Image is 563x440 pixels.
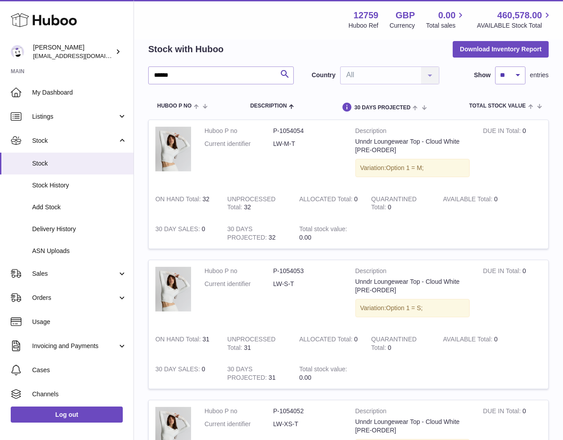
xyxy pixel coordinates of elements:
[32,88,127,97] span: My Dashboard
[354,105,411,111] span: 30 DAYS PROJECTED
[149,328,221,359] td: 31
[33,43,113,60] div: [PERSON_NAME]
[32,294,117,302] span: Orders
[32,390,127,398] span: Channels
[204,420,273,428] dt: Current identifier
[355,418,470,435] div: Unndr Loungewear Top - Cloud White [PRE-ORDER]
[299,336,354,345] strong: ALLOCATED Total
[355,127,470,137] strong: Description
[155,225,202,235] strong: 30 DAY SALES
[396,9,415,21] strong: GBP
[299,374,311,381] span: 0.00
[32,181,127,190] span: Stock History
[355,299,470,317] div: Variation:
[436,188,508,219] td: 0
[204,280,273,288] dt: Current identifier
[273,140,342,148] dd: LW-M-T
[155,267,191,311] img: product image
[497,9,542,21] span: 460,578.00
[32,225,127,233] span: Delivery History
[32,112,117,121] span: Listings
[355,407,470,418] strong: Description
[32,159,127,168] span: Stock
[390,21,415,30] div: Currency
[476,260,548,328] td: 0
[273,280,342,288] dd: LW-S-T
[227,365,269,383] strong: 30 DAYS PROJECTED
[299,195,354,205] strong: ALLOCATED Total
[273,267,342,275] dd: P-1054053
[273,420,342,428] dd: LW-XS-T
[292,328,364,359] td: 0
[204,127,273,135] dt: Huboo P no
[426,9,466,30] a: 0.00 Total sales
[426,21,466,30] span: Total sales
[349,21,379,30] div: Huboo Ref
[438,9,456,21] span: 0.00
[149,358,221,389] td: 0
[32,137,117,145] span: Stock
[355,137,470,154] div: Unndr Loungewear Top - Cloud White [PRE-ORDER]
[371,336,417,353] strong: QUARANTINED Total
[32,318,127,326] span: Usage
[477,21,552,30] span: AVAILABLE Stock Total
[221,328,292,359] td: 31
[149,188,221,219] td: 32
[227,195,275,213] strong: UNPROCESSED Total
[273,127,342,135] dd: P-1054054
[155,336,203,345] strong: ON HAND Total
[477,9,552,30] a: 460,578.00 AVAILABLE Stock Total
[299,234,311,241] span: 0.00
[443,336,494,345] strong: AVAILABLE Total
[483,267,522,277] strong: DUE IN Total
[155,195,203,205] strong: ON HAND Total
[355,159,470,177] div: Variation:
[453,41,549,57] button: Download Inventory Report
[250,103,287,109] span: Description
[299,225,347,235] strong: Total stock value
[476,120,548,188] td: 0
[32,342,117,350] span: Invoicing and Payments
[436,328,508,359] td: 0
[530,71,549,79] span: entries
[227,336,275,353] strong: UNPROCESSED Total
[386,304,423,311] span: Option 1 = S;
[312,71,336,79] label: Country
[32,203,127,212] span: Add Stock
[221,358,292,389] td: 31
[474,71,491,79] label: Show
[292,188,364,219] td: 0
[148,43,224,55] h2: Stock with Huboo
[155,365,202,375] strong: 30 DAY SALES
[299,365,347,375] strong: Total stock value
[33,52,131,59] span: [EMAIL_ADDRESS][DOMAIN_NAME]
[371,195,417,213] strong: QUARANTINED Total
[204,407,273,415] dt: Huboo P no
[483,127,522,137] strong: DUE IN Total
[443,195,494,205] strong: AVAILABLE Total
[155,127,191,171] img: product image
[221,218,292,249] td: 32
[273,407,342,415] dd: P-1054052
[32,270,117,278] span: Sales
[355,278,470,295] div: Unndr Loungewear Top - Cloud White [PRE-ORDER]
[388,203,392,211] span: 0
[388,344,392,351] span: 0
[157,103,192,109] span: Huboo P no
[11,407,123,423] a: Log out
[204,267,273,275] dt: Huboo P no
[227,225,269,243] strong: 30 DAYS PROJECTED
[221,188,292,219] td: 32
[469,103,526,109] span: Total stock value
[11,45,24,58] img: sofiapanwar@unndr.com
[386,164,424,171] span: Option 1 = M;
[149,218,221,249] td: 0
[483,407,522,417] strong: DUE IN Total
[32,247,127,255] span: ASN Uploads
[355,267,470,278] strong: Description
[204,140,273,148] dt: Current identifier
[354,9,379,21] strong: 12759
[32,366,127,374] span: Cases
